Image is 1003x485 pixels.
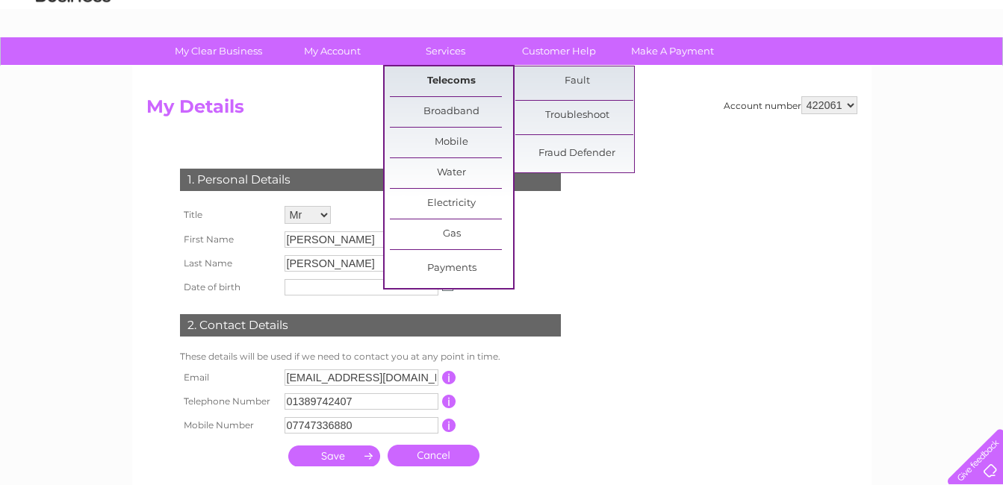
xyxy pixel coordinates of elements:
[180,314,561,337] div: 2. Contact Details
[724,96,857,114] div: Account number
[611,37,734,65] a: Make A Payment
[176,202,281,228] th: Title
[149,8,855,72] div: Clear Business is a trading name of Verastar Limited (registered in [GEOGRAPHIC_DATA] No. 3667643...
[515,66,639,96] a: Fault
[873,63,895,75] a: Blog
[390,97,513,127] a: Broadband
[390,158,513,188] a: Water
[954,63,989,75] a: Log out
[721,7,825,26] a: 0333 014 3131
[176,251,281,275] th: Last Name
[442,395,456,408] input: Information
[388,445,479,466] a: Cancel
[390,66,513,96] a: Telecoms
[515,139,639,169] a: Fraud Defender
[146,96,857,125] h2: My Details
[904,63,940,75] a: Contact
[176,228,281,251] th: First Name
[176,413,281,437] th: Mobile Number
[515,101,639,131] a: Troubleshoot
[777,63,810,75] a: Energy
[35,39,111,84] img: logo.png
[497,37,621,65] a: Customer Help
[176,275,281,299] th: Date of birth
[390,254,513,284] a: Payments
[157,37,280,65] a: My Clear Business
[180,169,561,191] div: 1. Personal Details
[176,389,281,413] th: Telephone Number
[384,37,507,65] a: Services
[390,128,513,157] a: Mobile
[288,445,380,466] input: Submit
[819,63,864,75] a: Telecoms
[740,63,768,75] a: Water
[390,189,513,219] a: Electricity
[176,366,281,389] th: Email
[390,219,513,249] a: Gas
[270,37,394,65] a: My Account
[442,419,456,432] input: Information
[176,348,565,366] td: These details will be used if we need to contact you at any point in time.
[442,371,456,384] input: Information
